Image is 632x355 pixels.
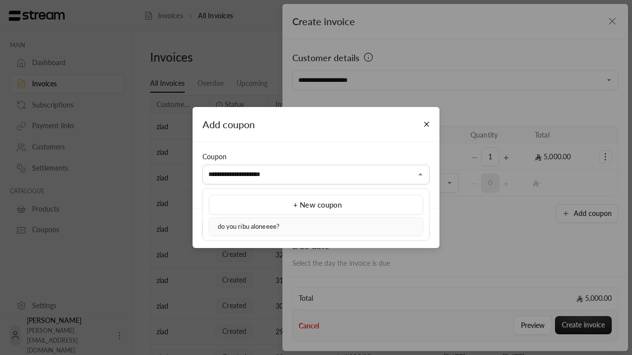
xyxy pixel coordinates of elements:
[202,118,255,130] span: Add coupon
[415,169,427,180] button: Close
[418,116,435,133] button: Close
[218,222,280,230] span: do you ribu aloneeee?
[202,152,430,162] div: Coupon
[293,200,342,209] span: + New coupon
